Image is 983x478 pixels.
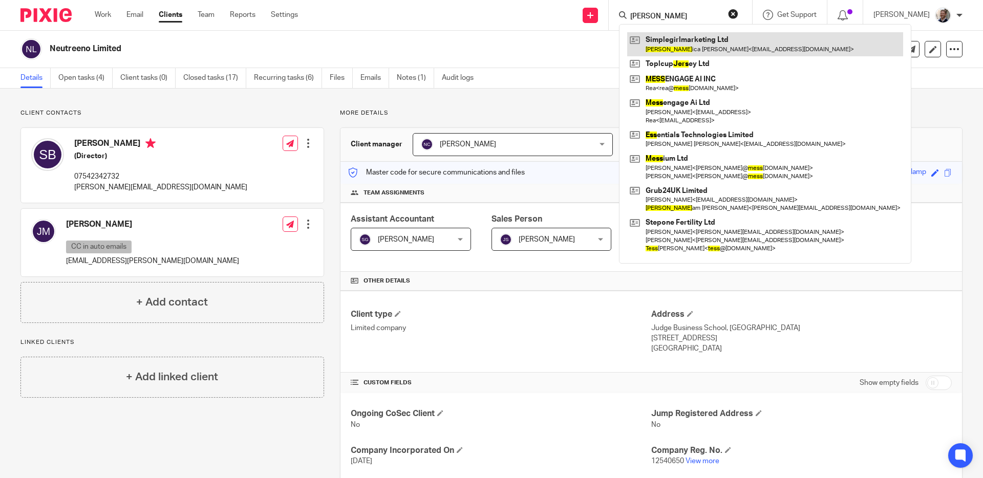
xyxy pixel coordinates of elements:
[421,138,433,150] img: svg%3E
[491,215,542,223] span: Sales Person
[136,294,208,310] h4: + Add contact
[126,369,218,385] h4: + Add linked client
[351,421,360,428] span: No
[351,309,651,320] h4: Client type
[351,408,651,419] h4: Ongoing CoSec Client
[351,445,651,456] h4: Company Incorporated On
[74,151,247,161] h5: (Director)
[351,379,651,387] h4: CUSTOM FIELDS
[860,378,918,388] label: Show empty fields
[20,338,324,346] p: Linked clients
[360,68,389,88] a: Emails
[20,68,51,88] a: Details
[873,10,930,20] p: [PERSON_NAME]
[145,138,156,148] i: Primary
[728,9,738,19] button: Clear
[364,277,410,285] span: Other details
[198,10,215,20] a: Team
[74,171,247,182] p: 07542342732
[95,10,111,20] a: Work
[500,233,512,246] img: svg%3E
[58,68,113,88] a: Open tasks (4)
[519,236,575,243] span: [PERSON_NAME]
[340,109,963,117] p: More details
[183,68,246,88] a: Closed tasks (17)
[686,458,719,465] a: View more
[351,215,434,223] span: Assistant Accountant
[651,309,952,320] h4: Address
[31,219,56,244] img: svg%3E
[935,7,951,24] img: Matt%20Circle.png
[364,189,424,197] span: Team assignments
[651,323,952,333] p: Judge Business School, [GEOGRAPHIC_DATA]
[651,458,684,465] span: 12540650
[230,10,255,20] a: Reports
[74,182,247,192] p: [PERSON_NAME][EMAIL_ADDRESS][DOMAIN_NAME]
[159,10,182,20] a: Clients
[629,12,721,21] input: Search
[126,10,143,20] a: Email
[348,167,525,178] p: Master code for secure communications and files
[651,421,660,428] span: No
[20,8,72,22] img: Pixie
[254,68,322,88] a: Recurring tasks (6)
[74,138,247,151] h4: [PERSON_NAME]
[351,458,372,465] span: [DATE]
[330,68,353,88] a: Files
[66,219,239,230] h4: [PERSON_NAME]
[359,233,371,246] img: svg%3E
[651,408,952,419] h4: Jump Registered Address
[777,11,817,18] span: Get Support
[651,343,952,354] p: [GEOGRAPHIC_DATA]
[66,241,132,253] p: CC in auto emails
[120,68,176,88] a: Client tasks (0)
[271,10,298,20] a: Settings
[397,68,434,88] a: Notes (1)
[442,68,481,88] a: Audit logs
[20,109,324,117] p: Client contacts
[20,38,42,60] img: svg%3E
[50,44,669,54] h2: Neutreeno Limited
[651,445,952,456] h4: Company Reg. No.
[440,141,496,148] span: [PERSON_NAME]
[66,256,239,266] p: [EMAIL_ADDRESS][PERSON_NAME][DOMAIN_NAME]
[351,323,651,333] p: Limited company
[378,236,434,243] span: [PERSON_NAME]
[351,139,402,149] h3: Client manager
[31,138,64,171] img: svg%3E
[651,333,952,343] p: [STREET_ADDRESS]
